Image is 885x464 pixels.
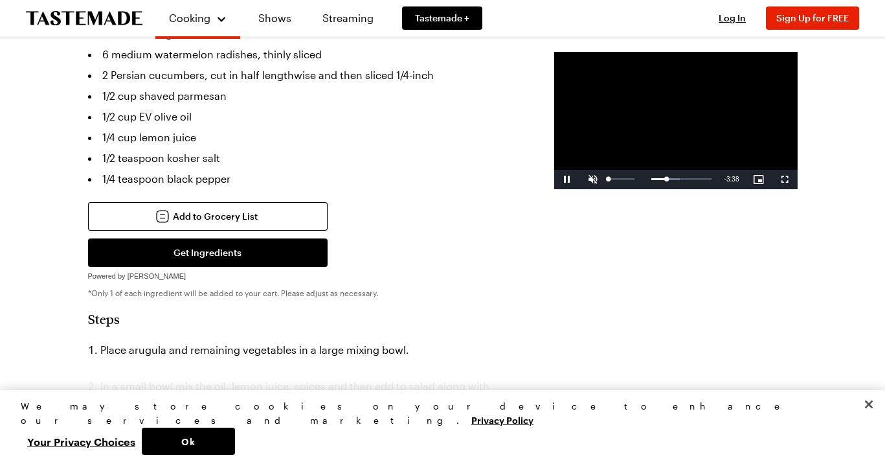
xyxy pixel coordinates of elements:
a: Tastemade + [402,6,482,30]
li: 2 Persian cucumbers, cut in half lengthwise and then sliced 1/4-inch [88,65,515,86]
li: 1/2 teaspoon kosher salt [88,148,515,168]
button: Close [855,390,883,419]
button: Pause [554,170,580,189]
span: Add to Grocery List [173,210,258,223]
li: Place arugula and remaining vegetables in a large mixing bowl. [88,340,515,360]
a: Powered by [PERSON_NAME] [88,268,186,281]
div: Progress Bar [651,178,711,180]
span: Tastemade + [415,12,469,25]
button: Ok [142,428,235,455]
button: Picture-in-Picture [746,170,772,189]
span: Cooking [169,12,210,24]
button: Fullscreen [772,170,798,189]
div: We may store cookies on your device to enhance our services and marketing. [21,399,853,428]
p: *Only 1 of each ingredient will be added to your cart. Please adjust as necessary. [88,288,515,298]
a: To Tastemade Home Page [26,11,142,26]
button: Add to Grocery List [88,202,328,231]
button: Get Ingredients [88,238,328,267]
span: 3:38 [726,176,739,183]
button: Sign Up for FREE [766,6,859,30]
span: - [724,176,726,183]
li: 6 medium watermelon radishes, thinly sliced [88,44,515,65]
video-js: Video Player [554,52,798,189]
button: Log In [706,12,758,25]
li: 1/2 cup EV olive oil [88,106,515,127]
span: Sign Up for FREE [776,12,849,23]
h2: Steps [88,311,515,327]
li: 1/4 cup lemon juice [88,127,515,148]
div: Volume Level [608,178,634,180]
span: Log In [719,12,746,23]
div: Privacy [21,399,853,455]
li: 1/2 cup shaved parmesan [88,86,515,106]
span: Powered by [PERSON_NAME] [88,272,186,280]
button: Your Privacy Choices [21,428,142,455]
button: Unmute [580,170,606,189]
button: Cooking [168,5,227,31]
li: 1/4 teaspoon black pepper [88,168,515,189]
a: More information about your privacy, opens in a new tab [471,413,533,426]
